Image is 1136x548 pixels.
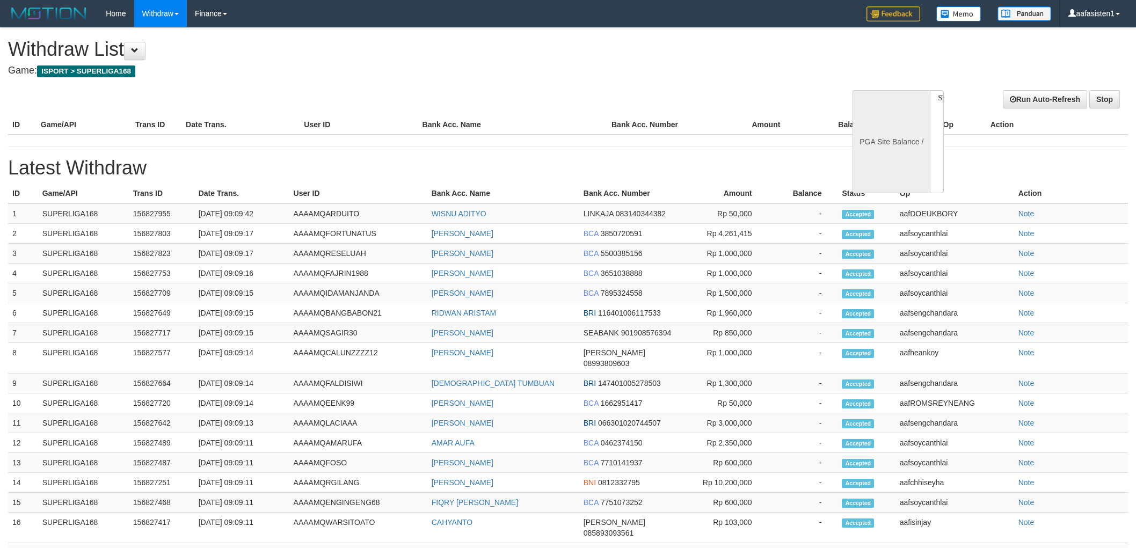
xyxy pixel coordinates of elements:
[8,323,38,343] td: 7
[936,6,981,21] img: Button%20Memo.svg
[584,498,599,507] span: BCA
[131,115,181,135] th: Trans ID
[194,374,289,393] td: [DATE] 09:09:14
[8,115,37,135] th: ID
[432,289,493,297] a: [PERSON_NAME]
[194,393,289,413] td: [DATE] 09:09:14
[194,413,289,433] td: [DATE] 09:09:13
[584,289,599,297] span: BCA
[895,513,1014,543] td: aafisinjay
[432,498,518,507] a: FIQRY [PERSON_NAME]
[584,348,645,357] span: [PERSON_NAME]
[584,209,614,218] span: LINKAJA
[768,343,838,374] td: -
[38,184,129,203] th: Game/API
[8,283,38,303] td: 5
[601,289,643,297] span: 7895324558
[129,453,194,473] td: 156827487
[1018,498,1035,507] a: Note
[1018,399,1035,407] a: Note
[768,453,838,473] td: -
[939,115,986,135] th: Op
[432,348,493,357] a: [PERSON_NAME]
[8,303,38,323] td: 6
[38,413,129,433] td: SUPERLIGA168
[895,224,1014,244] td: aafsoycanthlai
[584,379,596,388] span: BRI
[194,303,289,323] td: [DATE] 09:09:15
[895,433,1014,453] td: aafsoycanthlai
[1018,518,1035,527] a: Note
[289,473,427,493] td: AAAAMQRGILANG
[895,413,1014,433] td: aafsengchandara
[8,157,1128,179] h1: Latest Withdraw
[895,473,1014,493] td: aafchhiseyha
[579,184,680,203] th: Bank Acc. Number
[680,433,768,453] td: Rp 2,350,000
[842,479,874,488] span: Accepted
[895,323,1014,343] td: aafsengchandara
[680,323,768,343] td: Rp 850,000
[289,303,427,323] td: AAAAMQBANGBABON21
[432,309,497,317] a: RIDWAN ARISTAM
[8,433,38,453] td: 12
[1089,90,1120,108] a: Stop
[842,329,874,338] span: Accepted
[598,478,640,487] span: 0812332795
[768,224,838,244] td: -
[194,283,289,303] td: [DATE] 09:09:15
[8,413,38,433] td: 11
[1018,478,1035,487] a: Note
[584,478,596,487] span: BNI
[680,184,768,203] th: Amount
[584,359,630,368] span: 08993809603
[601,498,643,507] span: 7751073252
[194,493,289,513] td: [DATE] 09:09:11
[768,493,838,513] td: -
[38,374,129,393] td: SUPERLIGA168
[842,499,874,508] span: Accepted
[129,323,194,343] td: 156827717
[432,518,473,527] a: CAHYANTO
[1018,439,1035,447] a: Note
[584,229,599,238] span: BCA
[38,453,129,473] td: SUPERLIGA168
[194,473,289,493] td: [DATE] 09:09:11
[8,513,38,543] td: 16
[895,393,1014,413] td: aafROMSREYNEANG
[895,244,1014,264] td: aafsoycanthlai
[194,343,289,374] td: [DATE] 09:09:14
[601,439,643,447] span: 0462374150
[584,328,619,337] span: SEABANK
[432,328,493,337] a: [PERSON_NAME]
[194,513,289,543] td: [DATE] 09:09:11
[616,209,666,218] span: 083140344382
[38,323,129,343] td: SUPERLIGA168
[129,343,194,374] td: 156827577
[621,328,671,337] span: 901908576394
[432,269,493,277] a: [PERSON_NAME]
[289,323,427,343] td: AAAAMQSAGIR30
[129,393,194,413] td: 156827720
[601,229,643,238] span: 3850720591
[8,65,747,76] h4: Game:
[181,115,300,135] th: Date Trans.
[842,419,874,428] span: Accepted
[38,203,129,224] td: SUPERLIGA168
[427,184,579,203] th: Bank Acc. Name
[853,90,930,193] div: PGA Site Balance /
[194,453,289,473] td: [DATE] 09:09:11
[38,393,129,413] td: SUPERLIGA168
[680,473,768,493] td: Rp 10,200,000
[129,513,194,543] td: 156827417
[842,210,874,219] span: Accepted
[768,203,838,224] td: -
[289,374,427,393] td: AAAAMQFALDISIWI
[842,379,874,389] span: Accepted
[895,374,1014,393] td: aafsengchandara
[38,264,129,283] td: SUPERLIGA168
[1018,309,1035,317] a: Note
[8,184,38,203] th: ID
[607,115,702,135] th: Bank Acc. Number
[598,309,661,317] span: 116401006117533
